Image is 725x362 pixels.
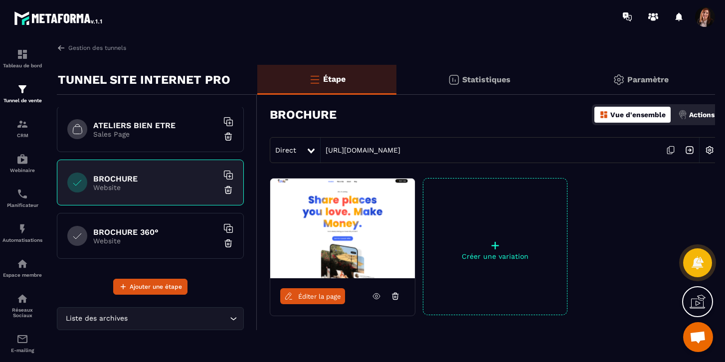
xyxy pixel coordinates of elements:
p: Vue d'ensemble [610,111,666,119]
a: automationsautomationsWebinaire [2,146,42,181]
a: formationformationCRM [2,111,42,146]
img: image [270,179,415,278]
img: automations [16,153,28,165]
a: automationsautomationsAutomatisations [2,215,42,250]
span: Direct [275,146,296,154]
input: Search for option [130,313,227,324]
p: Tunnel de vente [2,98,42,103]
h6: BROCHURE [93,174,218,183]
p: Statistiques [462,75,511,84]
p: Website [93,183,218,191]
a: schedulerschedulerPlanificateur [2,181,42,215]
img: trash [223,238,233,248]
p: Planificateur [2,202,42,208]
a: Ouvrir le chat [683,322,713,352]
a: automationsautomationsEspace membre [2,250,42,285]
p: E-mailing [2,348,42,353]
img: formation [16,83,28,95]
a: social-networksocial-networkRéseaux Sociaux [2,285,42,326]
p: Étape [323,74,346,84]
img: arrow [57,43,66,52]
p: Automatisations [2,237,42,243]
span: Éditer la page [298,293,341,300]
p: Webinaire [2,168,42,173]
a: formationformationTableau de bord [2,41,42,76]
a: Gestion des tunnels [57,43,126,52]
img: arrow-next.bcc2205e.svg [680,141,699,160]
img: dashboard-orange.40269519.svg [599,110,608,119]
span: Liste des archives [63,313,130,324]
h6: ATELIERS BIEN ETRE [93,121,218,130]
span: Ajouter une étape [130,282,182,292]
a: formationformationTunnel de vente [2,76,42,111]
img: automations [16,258,28,270]
img: email [16,333,28,345]
img: trash [223,185,233,195]
img: formation [16,118,28,130]
p: Créer une variation [423,252,567,260]
p: Tableau de bord [2,63,42,68]
p: Réseaux Sociaux [2,307,42,318]
img: actions.d6e523a2.png [678,110,687,119]
p: CRM [2,133,42,138]
p: Sales Page [93,130,218,138]
p: Paramètre [627,75,669,84]
img: stats.20deebd0.svg [448,74,460,86]
p: Website [93,237,218,245]
a: Éditer la page [280,288,345,304]
a: [URL][DOMAIN_NAME] [321,146,400,154]
p: + [423,238,567,252]
p: Espace membre [2,272,42,278]
button: Ajouter une étape [113,279,187,295]
img: setting-w.858f3a88.svg [700,141,719,160]
img: scheduler [16,188,28,200]
div: Search for option [57,307,244,330]
img: logo [14,9,104,27]
img: trash [223,132,233,142]
img: setting-gr.5f69749f.svg [613,74,625,86]
h3: BROCHURE [270,108,337,122]
p: TUNNEL SITE INTERNET PRO [58,70,230,90]
img: bars-o.4a397970.svg [309,73,321,85]
img: formation [16,48,28,60]
h6: BROCHURE 360° [93,227,218,237]
img: automations [16,223,28,235]
a: emailemailE-mailing [2,326,42,361]
img: social-network [16,293,28,305]
p: Actions [689,111,715,119]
